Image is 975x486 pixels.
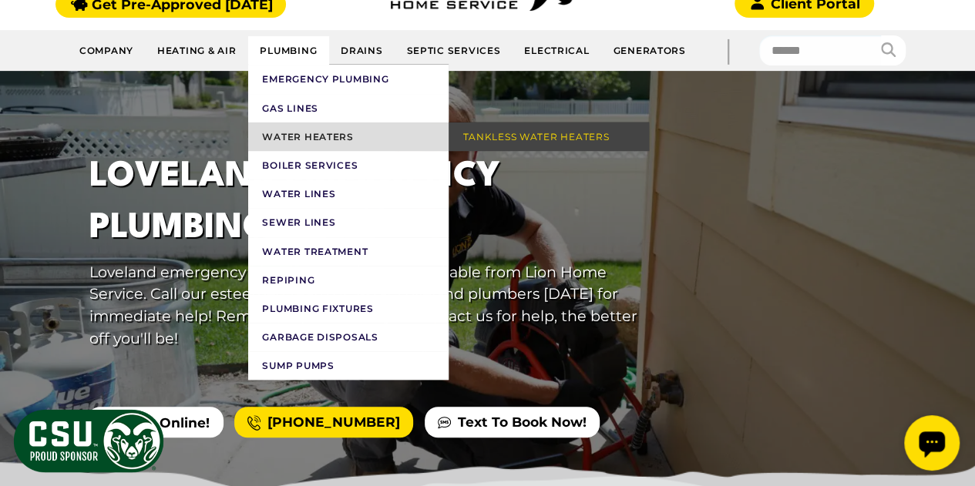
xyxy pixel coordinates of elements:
[89,151,651,254] h1: Loveland Emergency Plumbing
[87,407,223,437] span: Book Online!
[234,407,413,437] a: [PHONE_NUMBER]
[425,407,600,437] a: Text To Book Now!
[248,36,329,65] a: Plumbing
[449,122,649,151] a: Tankless Water Heaters
[248,294,449,323] a: Plumbing Fixtures
[248,151,449,179] a: Boiler Services
[248,208,449,236] a: Sewer Lines
[601,36,697,65] a: Generators
[68,36,146,65] a: Company
[146,36,248,65] a: Heating & Air
[248,122,449,151] a: Water Heaters
[12,407,166,474] img: CSU Sponsor Badge
[248,179,449,208] a: Water Lines
[329,36,395,65] a: Drains
[248,94,449,122] a: Gas Lines
[248,237,449,266] a: Water Treatment
[248,351,449,380] a: Sump Pumps
[698,30,759,71] div: |
[6,6,62,62] div: Open chat widget
[248,65,449,93] a: Emergency Plumbing
[89,261,651,350] p: Loveland emergency plumbing services are available from Lion Home Service. Call our esteemed team...
[395,36,513,65] a: Septic Services
[248,323,449,351] a: Garbage Disposals
[248,266,449,294] a: Repiping
[513,36,601,65] a: Electrical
